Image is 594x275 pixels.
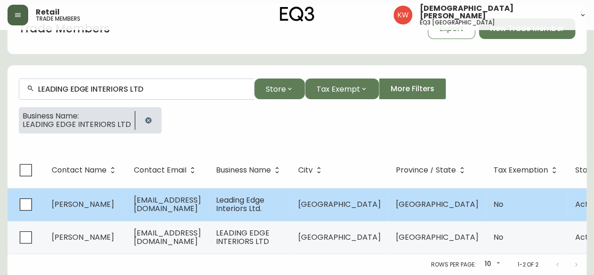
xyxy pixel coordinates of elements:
[134,228,201,247] span: [EMAIL_ADDRESS][DOMAIN_NAME]
[38,85,247,94] input: Search
[298,167,313,173] span: City
[494,167,548,173] span: Tax Exemption
[396,232,478,243] span: [GEOGRAPHIC_DATA]
[479,257,502,272] div: 10
[420,5,571,20] span: [DEMOGRAPHIC_DATA][PERSON_NAME]
[134,167,186,173] span: Contact Email
[134,166,199,174] span: Contact Email
[216,167,271,173] span: Business Name
[494,199,503,210] span: No
[431,260,476,269] p: Rows per page:
[254,79,305,99] button: Store
[420,20,495,25] h5: eq3 [GEOGRAPHIC_DATA]
[52,167,107,173] span: Contact Name
[298,166,325,174] span: City
[396,167,456,173] span: Province / State
[396,199,478,210] span: [GEOGRAPHIC_DATA]
[23,120,131,129] span: LEADING EDGE INTERIORS LTD
[396,166,468,174] span: Province / State
[298,199,381,210] span: [GEOGRAPHIC_DATA]
[494,166,560,174] span: Tax Exemption
[36,8,60,16] span: Retail
[52,232,114,243] span: [PERSON_NAME]
[280,7,315,22] img: logo
[517,260,539,269] p: 1-2 of 2
[134,195,201,214] span: [EMAIL_ADDRESS][DOMAIN_NAME]
[379,79,446,99] button: More Filters
[216,195,264,214] span: Leading Edge Interiors Ltd.
[494,232,503,243] span: No
[391,84,434,94] span: More Filters
[316,83,360,95] span: Tax Exempt
[266,83,286,95] span: Store
[305,79,379,99] button: Tax Exempt
[52,166,119,174] span: Contact Name
[298,232,381,243] span: [GEOGRAPHIC_DATA]
[216,228,270,247] span: LEADING EDGE INTERIORS LTD
[216,166,283,174] span: Business Name
[23,112,131,120] span: Business Name:
[52,199,114,210] span: [PERSON_NAME]
[393,6,412,24] img: f33162b67396b0982c40ce2a87247151
[36,16,80,22] h5: trade members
